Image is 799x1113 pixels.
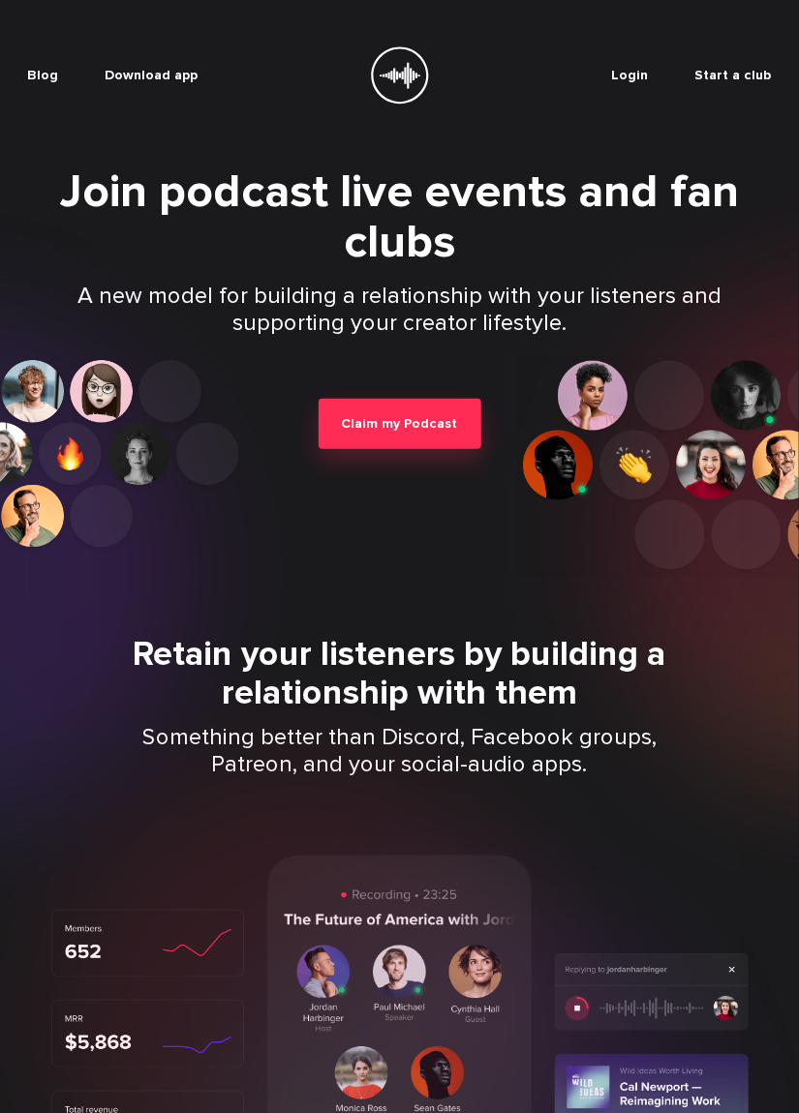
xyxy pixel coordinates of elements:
p: A new model for building a relationship with your listeners and supporting your creator lifestyle. [75,283,725,337]
a: Login [612,66,649,85]
button: Claim my Podcast [319,399,481,449]
img: Members [51,910,244,978]
a: Blog [28,66,59,85]
h2: Retain your listeners by building a relationship with them [51,635,749,712]
img: Replying [555,953,748,1031]
h1: Join podcast live events and fan clubs [51,166,749,267]
a: Start a club [695,66,772,85]
p: Something better than Discord, Facebook groups, Patreon, and your social-audio apps. [121,724,679,778]
img: MRR [51,1000,244,1068]
button: Download app [106,66,199,85]
span: Claim my Podcast [342,414,458,434]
